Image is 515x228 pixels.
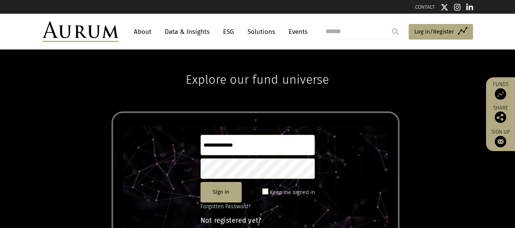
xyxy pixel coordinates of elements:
a: About [130,25,155,39]
a: Data & Insights [161,25,213,39]
a: Events [285,25,308,39]
a: Log in/Register [409,24,473,40]
a: Solutions [244,25,279,39]
a: Sign up [490,129,511,147]
h1: Explore our fund universe [186,49,329,87]
img: Aurum [42,21,119,42]
label: Keep me signed in [270,188,315,197]
a: Forgotten Password? [201,203,250,210]
a: CONTACT [415,4,435,10]
div: Share [490,105,511,123]
h4: Not registered yet? [201,217,315,224]
img: Twitter icon [441,3,448,11]
input: Submit [388,24,403,39]
img: Share this post [495,112,506,123]
img: Linkedin icon [466,3,473,11]
a: Funds [490,81,511,100]
span: Log in/Register [414,27,454,36]
img: Instagram icon [454,3,461,11]
button: Sign in [201,182,242,202]
a: ESG [219,25,238,39]
img: Sign up to our newsletter [495,136,506,147]
img: Access Funds [495,88,506,100]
